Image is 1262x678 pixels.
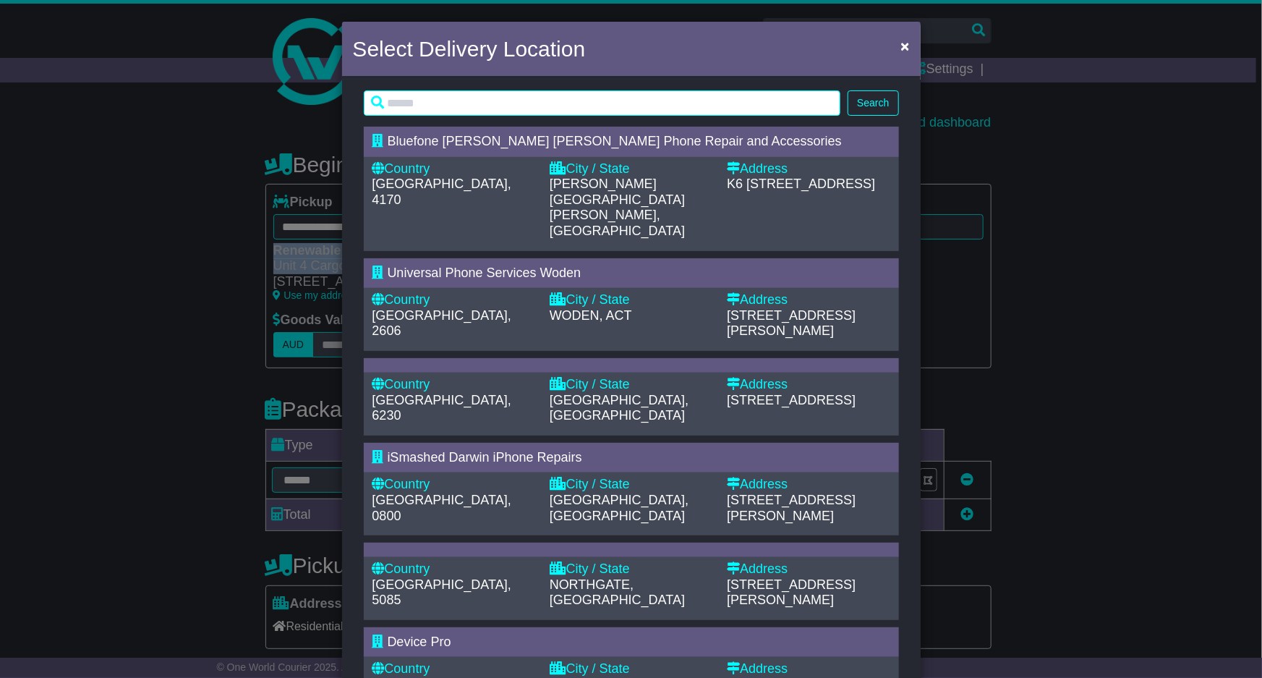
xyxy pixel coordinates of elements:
[550,177,685,238] span: [PERSON_NAME][GEOGRAPHIC_DATA][PERSON_NAME], [GEOGRAPHIC_DATA]
[372,377,535,393] div: Country
[550,577,685,608] span: NORTHGATE, [GEOGRAPHIC_DATA]
[353,33,586,65] h4: Select Delivery Location
[388,266,581,280] span: Universal Phone Services Woden
[372,562,535,577] div: Country
[727,477,890,493] div: Address
[372,393,511,423] span: [GEOGRAPHIC_DATA], 6230
[372,493,511,523] span: [GEOGRAPHIC_DATA], 0800
[550,562,712,577] div: City / State
[727,661,890,677] div: Address
[550,493,688,523] span: [GEOGRAPHIC_DATA], [GEOGRAPHIC_DATA]
[372,177,511,207] span: [GEOGRAPHIC_DATA], 4170
[550,477,712,493] div: City / State
[550,661,712,677] div: City / State
[848,90,898,116] button: Search
[727,177,875,191] span: K6 [STREET_ADDRESS]
[727,308,856,339] span: [STREET_ADDRESS][PERSON_NAME]
[372,161,535,177] div: Country
[893,31,916,61] button: Close
[372,661,535,677] div: Country
[727,493,856,523] span: [STREET_ADDRESS][PERSON_NAME]
[372,577,511,608] span: [GEOGRAPHIC_DATA], 5085
[550,393,688,423] span: [GEOGRAPHIC_DATA], [GEOGRAPHIC_DATA]
[900,38,909,54] span: ×
[727,393,856,407] span: [STREET_ADDRESS]
[727,161,890,177] div: Address
[388,450,582,465] span: iSmashed Darwin iPhone Repairs
[727,577,856,608] span: [STREET_ADDRESS][PERSON_NAME]
[550,161,712,177] div: City / State
[388,635,451,649] span: Device Pro
[372,308,511,339] span: [GEOGRAPHIC_DATA], 2606
[372,477,535,493] div: Country
[550,308,632,323] span: WODEN, ACT
[550,377,712,393] div: City / State
[372,292,535,308] div: Country
[727,292,890,308] div: Address
[727,562,890,577] div: Address
[388,134,842,148] span: Bluefone [PERSON_NAME] [PERSON_NAME] Phone Repair and Accessories
[727,377,890,393] div: Address
[550,292,712,308] div: City / State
